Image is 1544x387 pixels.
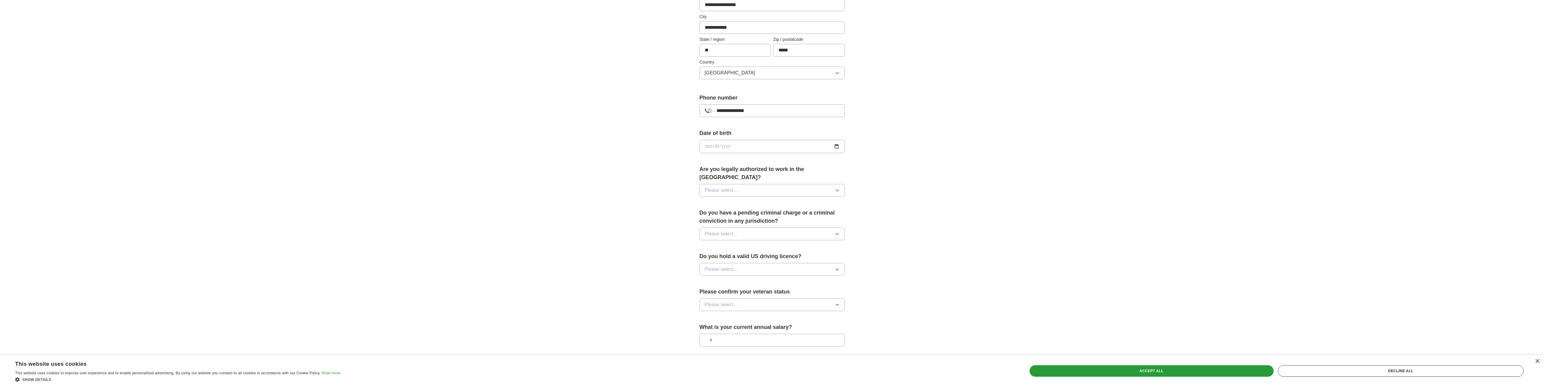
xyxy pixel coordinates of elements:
[700,94,845,102] label: Phone number
[700,14,845,20] label: City
[22,378,51,382] span: Show details
[705,230,738,238] span: Please select...
[705,187,738,194] span: Please select...
[773,36,845,43] label: Zip / postalcode
[700,36,771,43] label: State / region
[700,228,845,240] button: Please select...
[700,184,845,197] button: Please select...
[705,266,738,273] span: Please select...
[700,165,845,182] label: Are you legally authorized to work in the [GEOGRAPHIC_DATA]?
[15,376,340,382] div: Show details
[700,129,845,137] label: Date of birth
[15,371,321,375] span: This website uses cookies to improve user experience and to enable personalised advertising. By u...
[705,301,738,308] span: Please select...
[700,59,845,65] label: Country
[15,359,325,368] div: This website uses cookies
[1030,365,1274,377] div: Accept all
[700,288,845,296] label: Please confirm your veteran status
[322,371,340,375] a: Read more, opens a new window
[700,323,845,331] label: What is your current annual salary?
[700,67,845,79] button: [GEOGRAPHIC_DATA]
[705,69,755,77] span: [GEOGRAPHIC_DATA]
[1278,365,1524,377] div: Decline all
[1535,359,1539,364] div: Close
[700,252,845,261] label: Do you hold a valid US driving licence?
[700,209,845,225] label: Do you have a pending criminal charge or a criminal conviction in any jurisdiction?
[700,263,845,276] button: Please select...
[700,298,845,311] button: Please select...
